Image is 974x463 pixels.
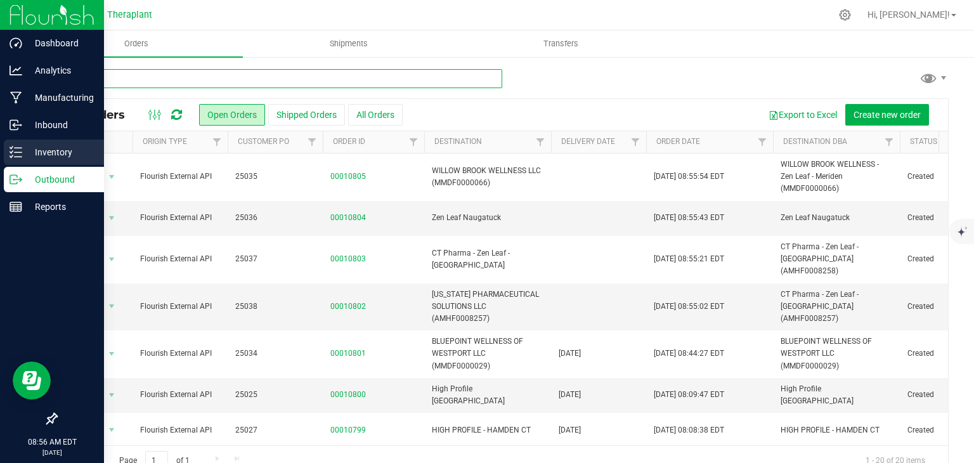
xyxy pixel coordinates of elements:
[654,253,724,265] span: [DATE] 08:55:21 EDT
[56,69,502,88] input: Search Order ID, Destination, Customer PO...
[330,389,366,401] a: 00010800
[781,212,892,224] span: Zen Leaf Naugatuck
[656,137,700,146] a: Order Date
[760,104,845,126] button: Export to Excel
[781,383,892,407] span: High Profile [GEOGRAPHIC_DATA]
[268,104,345,126] button: Shipped Orders
[879,131,900,153] a: Filter
[140,301,220,313] span: Flourish External API
[22,63,98,78] p: Analytics
[526,38,595,49] span: Transfers
[432,212,543,224] span: Zen Leaf Naugatuck
[235,301,315,313] span: 25038
[432,165,543,189] span: WILLOW BROOK WELLNESS LLC (MMDF0000066)
[910,137,937,146] a: Status
[330,212,366,224] a: 00010804
[432,336,543,372] span: BLUEPOINT WELLNESS OF WESTPORT LLC (MMDF0000029)
[654,424,724,436] span: [DATE] 08:08:38 EDT
[654,389,724,401] span: [DATE] 08:09:47 EDT
[235,253,315,265] span: 25037
[837,9,853,21] div: Manage settings
[6,436,98,448] p: 08:56 AM EDT
[6,448,98,457] p: [DATE]
[22,90,98,105] p: Manufacturing
[140,389,220,401] span: Flourish External API
[30,30,243,57] a: Orders
[104,421,120,439] span: select
[781,159,892,195] span: WILLOW BROOK WELLNESS - Zen Leaf - Meriden (MMDF0000066)
[235,171,315,183] span: 25035
[243,30,455,57] a: Shipments
[845,104,929,126] button: Create new order
[330,424,366,436] a: 00010799
[348,104,403,126] button: All Orders
[654,171,724,183] span: [DATE] 08:55:54 EDT
[330,253,366,265] a: 00010803
[330,171,366,183] a: 00010805
[559,389,581,401] span: [DATE]
[654,348,724,360] span: [DATE] 08:44:27 EDT
[781,289,892,325] span: CT Pharma - Zen Leaf - [GEOGRAPHIC_DATA] (AMHF0008257)
[22,36,98,51] p: Dashboard
[140,348,220,360] span: Flourish External API
[104,345,120,363] span: select
[10,173,22,186] inline-svg: Outbound
[559,424,581,436] span: [DATE]
[104,168,120,186] span: select
[235,389,315,401] span: 25025
[140,171,220,183] span: Flourish External API
[403,131,424,153] a: Filter
[867,10,950,20] span: Hi, [PERSON_NAME]!
[22,199,98,214] p: Reports
[235,212,315,224] span: 25036
[235,424,315,436] span: 25027
[107,38,166,49] span: Orders
[781,424,892,436] span: HIGH PROFILE - HAMDEN CT
[104,386,120,404] span: select
[207,131,228,153] a: Filter
[13,362,51,400] iframe: Resource center
[781,241,892,278] span: CT Pharma - Zen Leaf - [GEOGRAPHIC_DATA](AMHF0008258)
[235,348,315,360] span: 25034
[107,10,152,20] span: Theraplant
[333,137,365,146] a: Order ID
[140,424,220,436] span: Flourish External API
[561,137,615,146] a: Delivery Date
[10,146,22,159] inline-svg: Inventory
[654,212,724,224] span: [DATE] 08:55:43 EDT
[104,209,120,227] span: select
[330,348,366,360] a: 00010801
[104,251,120,268] span: select
[10,200,22,213] inline-svg: Reports
[22,145,98,160] p: Inventory
[781,336,892,372] span: BLUEPOINT WELLNESS OF WESTPORT LLC (MMDF0000029)
[654,301,724,313] span: [DATE] 08:55:02 EDT
[302,131,323,153] a: Filter
[783,137,847,146] a: Destination DBA
[10,64,22,77] inline-svg: Analytics
[752,131,773,153] a: Filter
[199,104,265,126] button: Open Orders
[455,30,668,57] a: Transfers
[140,212,220,224] span: Flourish External API
[432,289,543,325] span: [US_STATE] PHARMACEUTICAL SOLUTIONS LLC (AMHF0008257)
[10,119,22,131] inline-svg: Inbound
[434,137,482,146] a: Destination
[530,131,551,153] a: Filter
[10,37,22,49] inline-svg: Dashboard
[432,424,543,436] span: HIGH PROFILE - HAMDEN CT
[313,38,385,49] span: Shipments
[22,117,98,133] p: Inbound
[625,131,646,153] a: Filter
[432,247,543,271] span: CT Pharma - Zen Leaf - [GEOGRAPHIC_DATA]
[104,297,120,315] span: select
[22,172,98,187] p: Outbound
[143,137,187,146] a: Origin Type
[854,110,921,120] span: Create new order
[559,348,581,360] span: [DATE]
[330,301,366,313] a: 00010802
[140,253,220,265] span: Flourish External API
[432,383,543,407] span: High Profile [GEOGRAPHIC_DATA]
[238,137,289,146] a: Customer PO
[10,91,22,104] inline-svg: Manufacturing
